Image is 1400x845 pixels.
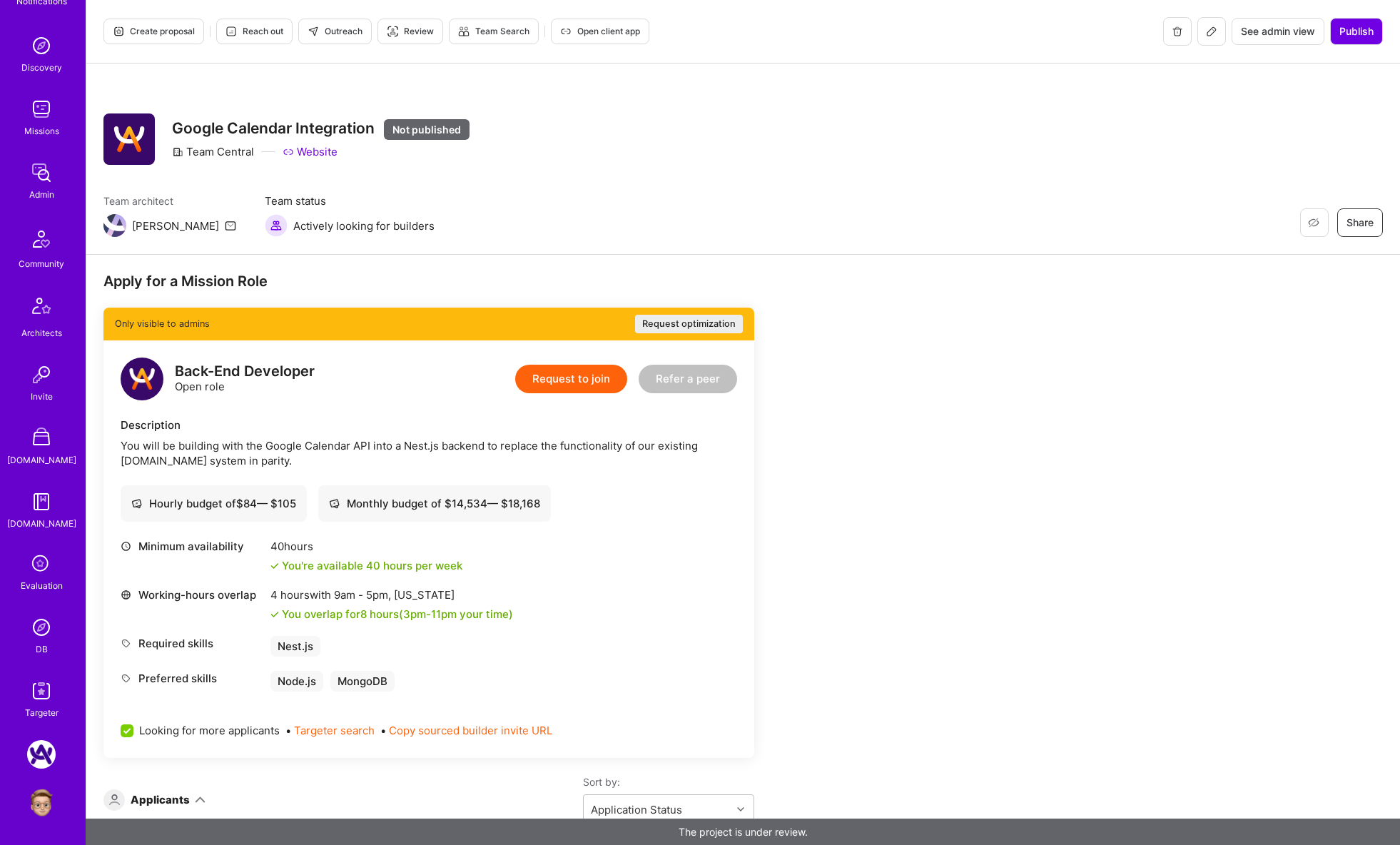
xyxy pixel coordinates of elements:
[175,364,315,394] div: Open role
[387,25,434,38] span: Review
[132,218,219,233] div: [PERSON_NAME]
[121,438,737,468] div: You will be building with the Google Calendar API into a Nest.js backend to replace the functiona...
[225,220,236,231] i: icon Mail
[172,144,254,159] div: Team Central
[331,588,394,602] span: 9am - 5pm ,
[28,551,55,578] i: icon SelectionTeam
[560,25,640,38] span: Open client app
[515,365,627,393] button: Request to join
[24,789,59,817] a: User Avatar
[449,19,539,44] button: Team Search
[139,723,280,738] span: Looking for more applicants
[380,723,552,738] span: •
[270,562,279,570] i: icon Check
[329,498,340,509] i: icon Cash
[1339,24,1374,39] span: Publish
[175,364,315,379] div: Back-End Developer
[270,587,513,602] div: 4 hours with [US_STATE]
[270,671,323,692] div: Node.js
[384,119,470,140] div: Not published
[103,113,155,165] img: Company Logo
[216,19,293,44] button: Reach out
[27,360,56,389] img: Invite
[131,792,190,807] div: Applicants
[131,496,296,511] div: Hourly budget of $ 84 — $ 105
[113,25,195,38] span: Create proposal
[583,775,754,789] label: Sort by:
[265,214,288,237] img: Actively looking for builders
[27,31,56,60] img: discovery
[635,315,743,333] button: Request optimization
[377,19,443,44] button: Review
[121,671,263,686] div: Preferred skills
[225,25,283,38] span: Reach out
[27,158,56,187] img: admin teamwork
[1337,208,1383,237] button: Share
[270,610,279,619] i: icon Check
[1308,217,1319,228] i: icon EyeClosed
[121,587,263,602] div: Working-hours overlap
[24,222,59,256] img: Community
[172,119,470,138] h3: Google Calendar Integration
[103,193,236,208] span: Team architect
[27,677,56,705] img: Skill Targeter
[24,123,59,138] div: Missions
[389,723,552,738] button: Copy sourced builder invite URL
[195,794,206,805] i: icon ArrowDown
[103,272,754,290] div: Apply for a Mission Role
[283,144,338,159] a: Website
[121,541,131,552] i: icon Clock
[27,95,56,123] img: teamwork
[403,607,457,621] span: 3pm - 11pm
[294,723,375,738] button: Targeter search
[31,389,53,404] div: Invite
[270,539,462,554] div: 40 hours
[103,19,204,44] button: Create proposal
[298,19,372,44] button: Outreach
[121,636,263,651] div: Required skills
[21,578,63,593] div: Evaluation
[29,187,54,202] div: Admin
[293,218,435,233] span: Actively looking for builders
[113,26,124,37] i: icon Proposal
[103,308,754,340] div: Only visible to admins
[121,539,263,554] div: Minimum availability
[458,25,529,38] span: Team Search
[7,452,76,467] div: [DOMAIN_NAME]
[27,740,56,769] img: A.Team: Google Calendar Integration Testing
[265,193,435,208] span: Team status
[1330,18,1383,45] button: Publish
[121,358,163,400] img: logo
[121,418,737,432] div: Description
[27,789,56,817] img: User Avatar
[121,673,131,684] i: icon Tag
[27,613,56,642] img: Admin Search
[330,671,395,692] div: MongoDB
[121,638,131,649] i: icon Tag
[103,214,126,237] img: Team Architect
[591,802,682,817] div: Application Status
[131,498,142,509] i: icon Cash
[27,487,56,516] img: guide book
[21,325,62,340] div: Architects
[282,607,513,622] div: You overlap for 8 hours ( your time)
[36,642,48,657] div: DB
[270,636,320,657] div: Nest.js
[308,25,362,38] span: Outreach
[551,19,649,44] button: Open client app
[1346,216,1374,230] span: Share
[21,60,62,75] div: Discovery
[24,291,59,325] img: Architects
[387,26,398,37] i: icon Targeter
[1241,24,1315,39] span: See admin view
[285,723,375,738] span: •
[25,705,59,720] div: Targeter
[270,558,462,573] div: You're available 40 hours per week
[329,496,540,511] div: Monthly budget of $ 14,534 — $ 18,168
[7,516,76,531] div: [DOMAIN_NAME]
[737,806,744,813] i: icon Chevron
[24,740,59,769] a: A.Team: Google Calendar Integration Testing
[639,365,737,393] button: Refer a peer
[172,146,183,158] i: icon CompanyGray
[121,590,131,600] i: icon World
